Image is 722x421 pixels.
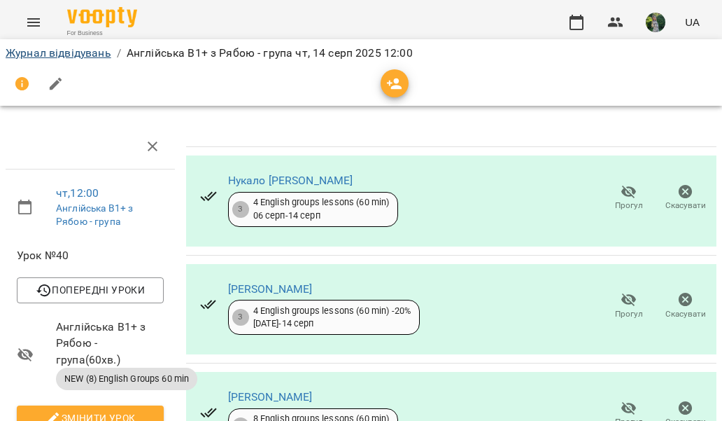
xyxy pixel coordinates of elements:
[228,390,313,403] a: [PERSON_NAME]
[679,9,705,35] button: UA
[253,305,411,331] div: 4 English groups lessons (60 min) -20% [DATE] - 14 серп
[17,277,164,303] button: Попередні уроки
[253,196,390,222] div: 4 English groups lessons (60 min) 06 серп - 14 серп
[665,308,706,320] span: Скасувати
[17,6,50,39] button: Menu
[615,308,643,320] span: Прогул
[615,200,643,212] span: Прогул
[56,186,99,200] a: чт , 12:00
[646,13,665,32] img: 429a96cc9ef94a033d0b11a5387a5960.jfif
[665,200,706,212] span: Скасувати
[17,247,164,264] span: Урок №40
[600,179,657,218] button: Прогул
[657,179,714,218] button: Скасувати
[117,45,121,62] li: /
[6,46,111,60] a: Журнал відвідувань
[127,45,413,62] p: Англійська В1+ з Рябою - група чт, 14 серп 2025 12:00
[228,174,353,187] a: Нукало [PERSON_NAME]
[657,287,714,326] button: Скасувати
[232,309,249,326] div: 3
[232,201,249,218] div: 3
[228,282,313,296] a: [PERSON_NAME]
[67,7,137,27] img: Voopty Logo
[600,287,657,326] button: Прогул
[56,373,197,385] span: NEW (8) English Groups 60 min
[67,29,137,38] span: For Business
[685,15,700,29] span: UA
[28,282,153,298] span: Попередні уроки
[56,319,164,368] span: Англійська В1+ з Рябою - група ( 60 хв. )
[56,202,133,228] a: Англійська В1+ з Рябою - група
[6,45,716,62] nav: breadcrumb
